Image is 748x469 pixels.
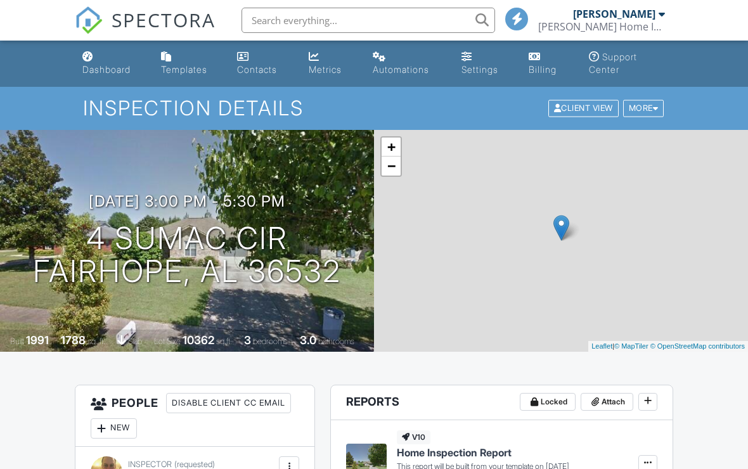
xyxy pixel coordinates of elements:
[112,6,216,33] span: SPECTORA
[77,46,146,82] a: Dashboard
[82,64,131,75] div: Dashboard
[614,342,648,350] a: © MapTiler
[75,17,216,44] a: SPECTORA
[232,46,293,82] a: Contacts
[253,337,288,346] span: bedrooms
[304,46,358,82] a: Metrics
[300,333,316,347] div: 3.0
[91,418,137,439] div: New
[61,333,86,347] div: 1788
[650,342,745,350] a: © OpenStreetMap contributors
[75,6,103,34] img: The Best Home Inspection Software - Spectora
[538,20,665,33] div: Crum Home Inspections
[10,337,24,346] span: Built
[75,385,314,447] h3: People
[623,100,664,117] div: More
[573,8,655,20] div: [PERSON_NAME]
[89,193,285,210] h3: [DATE] 3:00 pm - 5:30 pm
[154,337,181,346] span: Lot Size
[524,46,574,82] a: Billing
[242,8,495,33] input: Search everything...
[128,337,142,346] span: slab
[166,393,291,413] div: Disable Client CC Email
[33,222,341,289] h1: 4 Sumac Cir Fairhope, AL 36532
[382,138,401,157] a: Zoom in
[588,341,748,352] div: |
[382,157,401,176] a: Zoom out
[589,51,637,75] div: Support Center
[548,100,619,117] div: Client View
[547,103,622,112] a: Client View
[368,46,446,82] a: Automations (Basic)
[87,337,105,346] span: sq. ft.
[174,459,215,469] span: (requested)
[591,342,612,350] a: Leaflet
[461,64,498,75] div: Settings
[128,459,172,469] span: Inspector
[156,46,222,82] a: Templates
[456,46,513,82] a: Settings
[237,64,277,75] div: Contacts
[584,46,671,82] a: Support Center
[244,333,251,347] div: 3
[26,333,49,347] div: 1991
[529,64,557,75] div: Billing
[183,333,214,347] div: 10362
[309,64,342,75] div: Metrics
[373,64,429,75] div: Automations
[216,337,232,346] span: sq.ft.
[318,337,354,346] span: bathrooms
[161,64,207,75] div: Templates
[83,97,665,119] h1: Inspection Details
